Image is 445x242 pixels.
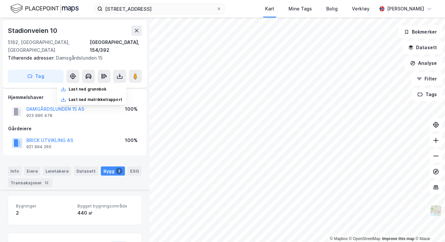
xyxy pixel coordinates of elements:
[8,70,64,83] button: Tag
[8,25,59,36] div: Stadionveien 10
[265,5,274,13] div: Kart
[349,236,381,241] a: OpenStreetMap
[352,5,370,13] div: Verktøy
[430,205,442,217] img: Z
[125,105,138,113] div: 100%
[116,168,122,174] div: 2
[387,5,424,13] div: [PERSON_NAME]
[8,93,142,101] div: Hjemmelshaver
[43,166,71,176] div: Leietakere
[382,236,414,241] a: Improve this map
[8,125,142,133] div: Gårdeiere
[26,144,51,149] div: 921 994 265
[90,38,142,54] div: [GEOGRAPHIC_DATA], 154/392
[26,113,52,118] div: 923 996 478
[102,4,216,14] input: Søk på adresse, matrikkel, gårdeiere, leietakere eller personer
[330,236,348,241] a: Mapbox
[405,57,442,70] button: Analyse
[16,209,72,217] div: 2
[69,97,122,102] div: Last ned matrikkelrapport
[101,166,125,176] div: Bygg
[24,166,40,176] div: Eiere
[16,203,72,209] span: Bygninger
[412,211,445,242] div: Kontrollprogram for chat
[289,5,312,13] div: Mine Tags
[128,166,142,176] div: ESG
[77,203,134,209] span: Bygget bygningsområde
[8,38,90,54] div: 5162, [GEOGRAPHIC_DATA], [GEOGRAPHIC_DATA]
[8,55,56,61] span: Tilhørende adresser:
[412,211,445,242] iframe: Chat Widget
[8,178,52,187] div: Transaksjoner
[69,87,106,92] div: Last ned grunnbok
[43,179,50,186] div: 12
[8,54,137,62] div: Damsgårdslunden 15
[411,72,442,85] button: Filter
[412,88,442,101] button: Tags
[398,25,442,38] button: Bokmerker
[403,41,442,54] button: Datasett
[8,166,21,176] div: Info
[326,5,338,13] div: Bolig
[125,136,138,144] div: 100%
[10,3,79,14] img: logo.f888ab2527a4732fd821a326f86c7f29.svg
[74,166,98,176] div: Datasett
[77,209,134,217] div: 440 ㎡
